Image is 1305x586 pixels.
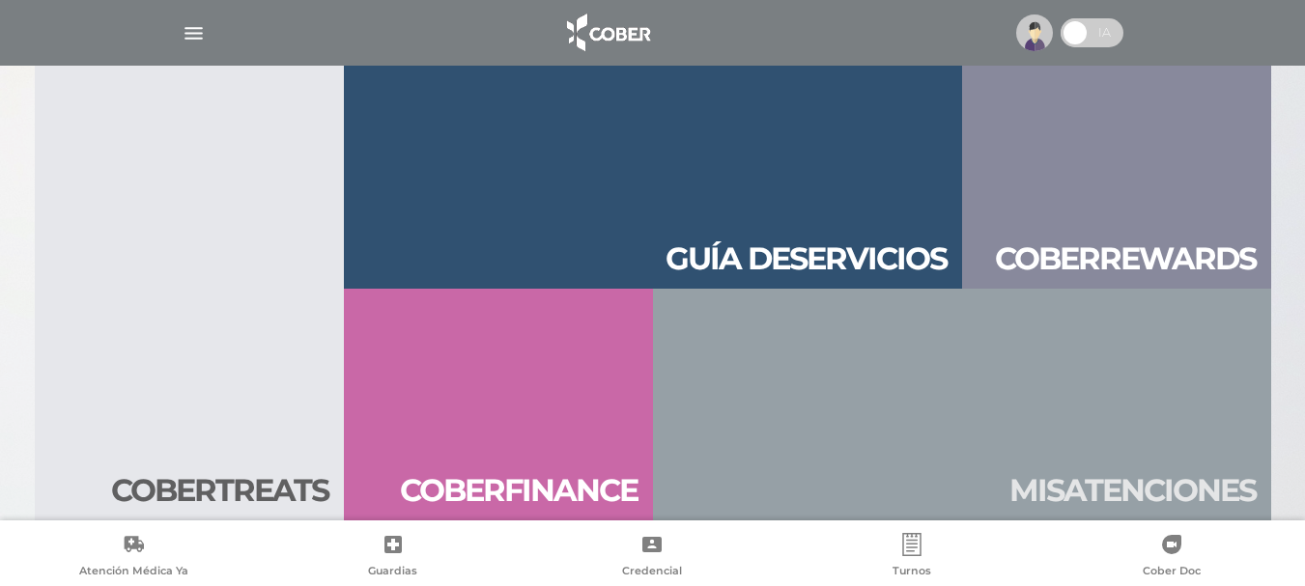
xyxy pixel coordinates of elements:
a: Turnos [782,533,1042,582]
a: Misatenciones [653,289,1271,520]
h2: Cober rewa rds [995,240,1256,277]
a: Coberrewards [962,57,1271,289]
span: Credencial [622,564,682,581]
a: Credencial [523,533,782,582]
a: Cober Doc [1041,533,1301,582]
span: Turnos [893,564,931,581]
h2: Cober finan ce [400,472,638,509]
a: Guardias [264,533,524,582]
h2: Cober treats [111,472,328,509]
h2: Mis aten ciones [1009,472,1256,509]
span: Cober Doc [1143,564,1201,581]
a: Atención Médica Ya [4,533,264,582]
img: Cober_menu-lines-white.svg [182,21,206,45]
a: Cobertreats [35,57,344,520]
img: profile-placeholder.svg [1016,14,1053,51]
span: Atención Médica Ya [79,564,188,581]
h2: Guía de servicios [666,240,947,277]
span: Guardias [368,564,417,581]
a: Coberfinance [344,289,653,520]
img: logo_cober_home-white.png [556,10,658,56]
a: Guía deservicios [344,57,962,289]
